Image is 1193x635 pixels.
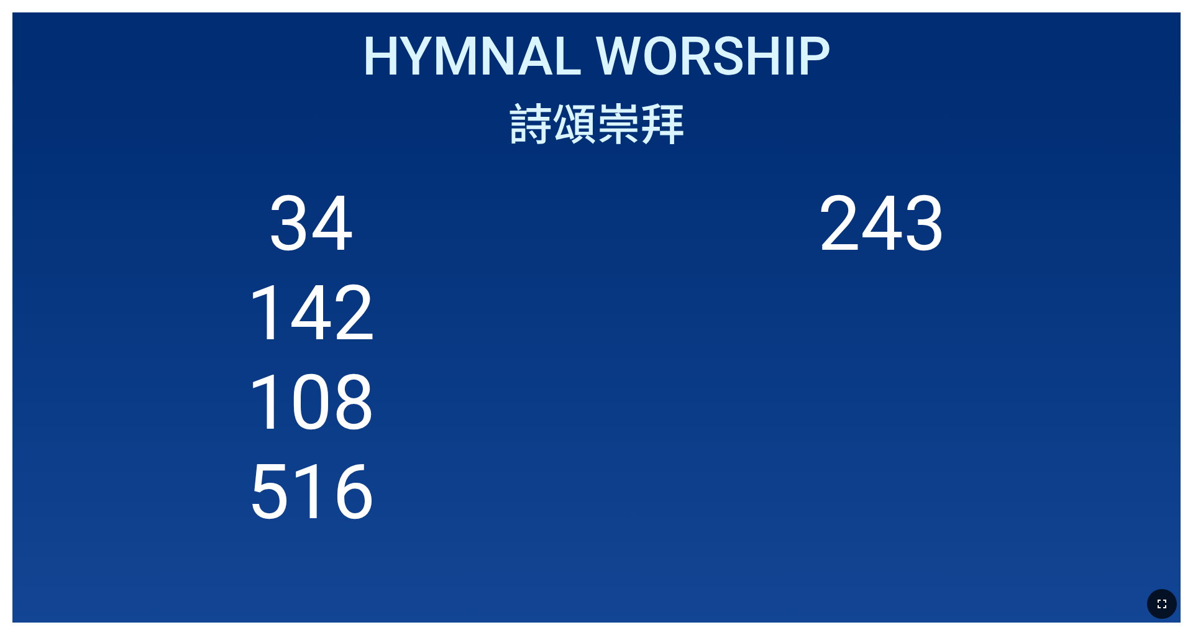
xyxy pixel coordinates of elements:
li: 34 [268,179,354,268]
li: 142 [247,268,375,358]
span: 詩頌崇拜 [508,89,685,153]
li: 516 [247,447,375,537]
li: 243 [818,179,946,268]
span: Hymnal Worship [362,25,831,88]
li: 108 [247,358,375,447]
